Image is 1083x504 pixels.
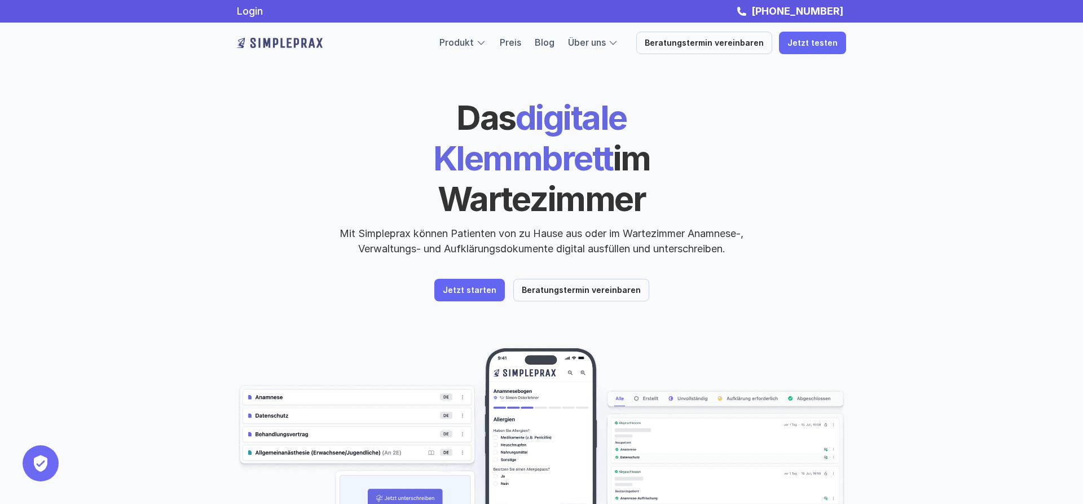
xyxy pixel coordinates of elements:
a: Beratungstermin vereinbaren [636,32,772,54]
a: Über uns [568,37,606,48]
span: im Wartezimmer [438,138,657,219]
span: Das [456,97,516,138]
h1: digitale Klemmbrett [347,97,736,219]
a: Jetzt testen [779,32,846,54]
p: Beratungstermin vereinbaren [645,38,764,48]
a: Beratungstermin vereinbaren [513,279,649,301]
p: Beratungstermin vereinbaren [522,286,641,295]
a: Produkt [439,37,474,48]
a: Login [237,5,263,17]
a: Preis [500,37,521,48]
p: Jetzt starten [443,286,496,295]
a: [PHONE_NUMBER] [749,5,846,17]
a: Blog [535,37,554,48]
p: Mit Simpleprax können Patienten von zu Hause aus oder im Wartezimmer Anamnese-, Verwaltungs- und ... [330,226,753,256]
strong: [PHONE_NUMBER] [751,5,843,17]
p: Jetzt testen [787,38,838,48]
a: Jetzt starten [434,279,505,301]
